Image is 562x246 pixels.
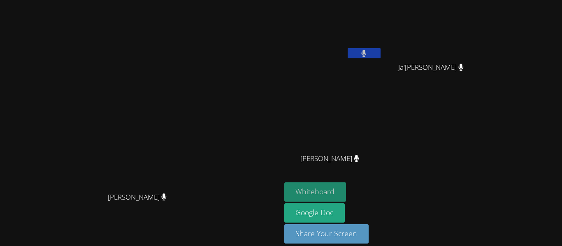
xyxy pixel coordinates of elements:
[284,203,345,223] a: Google Doc
[398,62,464,74] span: Ja'[PERSON_NAME]
[284,224,369,244] button: Share Your Screen
[284,182,346,202] button: Whiteboard
[108,191,167,203] span: [PERSON_NAME]
[300,153,359,165] span: [PERSON_NAME]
